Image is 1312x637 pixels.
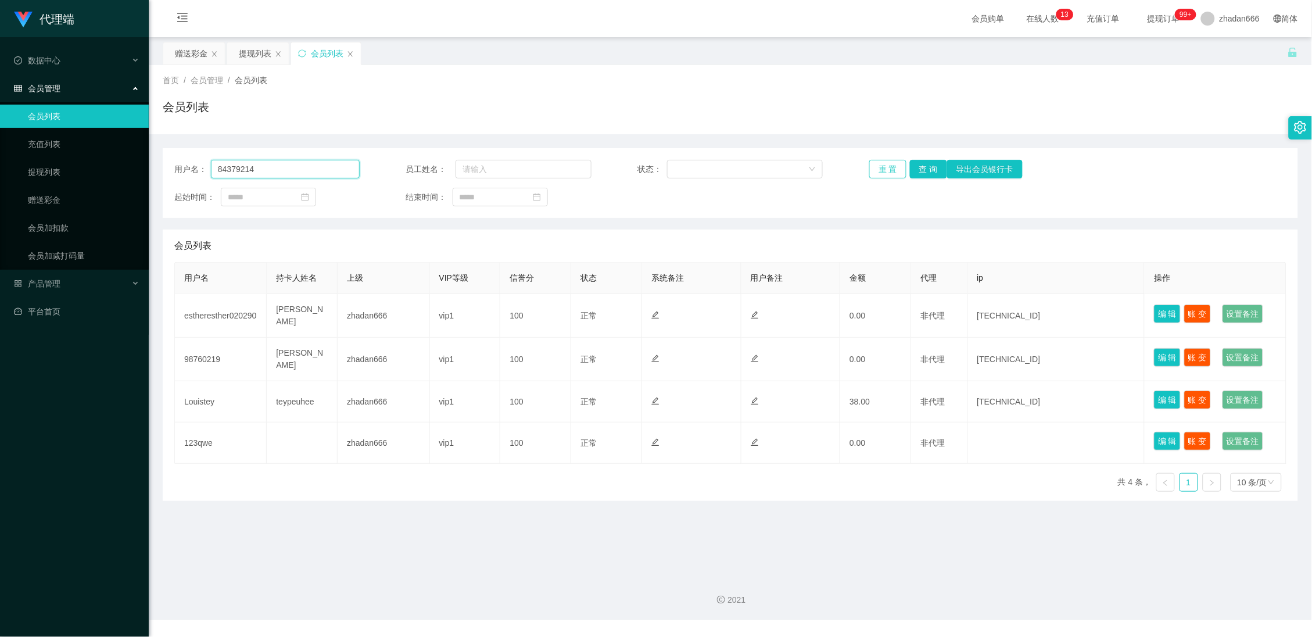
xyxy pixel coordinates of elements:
[500,381,571,423] td: 100
[840,294,911,338] td: 0.00
[1154,391,1181,409] button: 编 辑
[1223,391,1263,409] button: 设置备注
[849,273,866,282] span: 金额
[430,381,501,423] td: vip1
[338,381,429,423] td: zhadan666
[1274,15,1282,23] i: 图标: global
[651,311,659,319] i: 图标: edit
[920,397,945,406] span: 非代理
[751,438,759,446] i: 图标: edit
[1184,348,1211,367] button: 账 变
[228,76,230,85] span: /
[910,160,947,178] button: 查 询
[1184,305,1211,323] button: 账 变
[1223,432,1263,450] button: 设置备注
[14,84,60,93] span: 会员管理
[920,438,945,448] span: 非代理
[1203,473,1221,492] li: 下一页
[14,56,60,65] span: 数据中心
[28,188,139,212] a: 赠送彩金
[968,338,1145,381] td: [TECHNICAL_ID]
[840,423,911,464] td: 0.00
[1268,479,1275,487] i: 图标: down
[1294,121,1307,134] i: 图标: setting
[40,1,74,38] h1: 代理端
[175,381,267,423] td: Louistey
[338,338,429,381] td: zhadan666
[175,42,207,65] div: 赠送彩金
[651,273,684,282] span: 系统备注
[347,51,354,58] i: 图标: close
[28,105,139,128] a: 会员列表
[1061,9,1065,20] p: 1
[920,311,945,320] span: 非代理
[28,216,139,239] a: 会员加扣款
[163,1,202,38] i: 图标: menu-fold
[840,381,911,423] td: 38.00
[430,294,501,338] td: vip1
[211,51,218,58] i: 图标: close
[1154,348,1181,367] button: 编 辑
[500,338,571,381] td: 100
[174,163,211,176] span: 用户名：
[580,311,597,320] span: 正常
[275,51,282,58] i: 图标: close
[500,423,571,464] td: 100
[751,273,783,282] span: 用户备注
[174,239,212,253] span: 会员列表
[347,273,363,282] span: 上级
[175,423,267,464] td: 123qwe
[1154,273,1170,282] span: 操作
[175,294,267,338] td: estheresther020290
[28,244,139,267] a: 会员加减打码量
[1175,9,1196,20] sup: 1175
[276,273,317,282] span: 持卡人姓名
[267,338,338,381] td: [PERSON_NAME]
[184,273,209,282] span: 用户名
[14,280,22,288] i: 图标: appstore-o
[510,273,534,282] span: 信誉分
[430,423,501,464] td: vip1
[406,163,456,176] span: 员工姓名：
[439,273,469,282] span: VIP等级
[1223,305,1263,323] button: 设置备注
[311,42,343,65] div: 会员列表
[751,355,759,363] i: 图标: edit
[1118,473,1152,492] li: 共 4 条，
[184,76,186,85] span: /
[751,311,759,319] i: 图标: edit
[580,397,597,406] span: 正常
[28,160,139,184] a: 提现列表
[14,84,22,92] i: 图标: table
[174,191,221,203] span: 起始时间：
[1184,432,1211,450] button: 账 变
[14,12,33,28] img: logo.9652507e.png
[163,98,209,116] h1: 会员列表
[1154,305,1181,323] button: 编 辑
[1238,474,1267,491] div: 10 条/页
[751,397,759,405] i: 图标: edit
[500,294,571,338] td: 100
[1056,9,1073,20] sup: 13
[968,381,1145,423] td: [TECHNICAL_ID]
[1288,47,1298,58] i: 图标: unlock
[175,338,267,381] td: 98760219
[267,381,338,423] td: teypeuhee
[14,56,22,65] i: 图标: check-circle-o
[1156,473,1175,492] li: 上一页
[1180,474,1198,491] a: 1
[869,160,906,178] button: 重 置
[301,193,309,201] i: 图标: calendar
[14,300,139,323] a: 图标: dashboard平台首页
[1209,479,1216,486] i: 图标: right
[637,163,667,176] span: 状态：
[651,355,659,363] i: 图标: edit
[338,294,429,338] td: zhadan666
[239,42,271,65] div: 提现列表
[1154,432,1181,450] button: 编 辑
[920,273,937,282] span: 代理
[717,596,725,604] i: 图标: copyright
[267,294,338,338] td: [PERSON_NAME]
[338,423,429,464] td: zhadan666
[158,594,1303,606] div: 2021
